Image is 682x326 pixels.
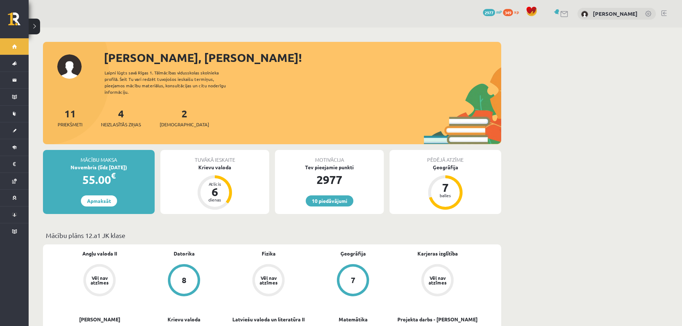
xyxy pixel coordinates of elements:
a: 10 piedāvājumi [306,195,353,206]
div: Krievu valoda [160,164,269,171]
div: Laipni lūgts savā Rīgas 1. Tālmācības vidusskolas skolnieka profilā. Šeit Tu vari redzēt tuvojošo... [105,69,238,95]
div: 6 [204,186,226,198]
a: Fizika [262,250,276,257]
span: 349 [503,9,513,16]
span: [DEMOGRAPHIC_DATA] [160,121,209,128]
div: Mācību maksa [43,150,155,164]
a: Karjeras izglītība [417,250,458,257]
a: Ģeogrāfija [340,250,366,257]
div: balles [435,193,456,198]
div: Pēdējā atzīme [390,150,501,164]
div: Vēl nav atzīmes [90,276,110,285]
a: Vēl nav atzīmes [57,264,142,298]
a: 8 [142,264,226,298]
a: 7 [311,264,395,298]
div: [PERSON_NAME], [PERSON_NAME]! [104,49,501,66]
a: [PERSON_NAME] [79,316,120,323]
a: Vēl nav atzīmes [395,264,480,298]
div: Tev pieejamie punkti [275,164,384,171]
span: 2977 [483,9,495,16]
div: Vēl nav atzīmes [427,276,448,285]
div: Vēl nav atzīmes [258,276,279,285]
a: Ģeogrāfija 7 balles [390,164,501,211]
a: [PERSON_NAME] [593,10,638,17]
a: Apmaksāt [81,195,117,206]
div: 55.00 [43,171,155,188]
img: Grigorijs Brusovs [581,11,588,18]
a: Datorika [174,250,195,257]
span: Neizlasītās ziņas [101,121,141,128]
div: dienas [204,198,226,202]
a: 2977 mP [483,9,502,15]
div: 2977 [275,171,384,188]
div: 8 [182,276,187,284]
a: Projekta darbs - [PERSON_NAME] [397,316,478,323]
a: Matemātika [339,316,368,323]
a: Latviešu valoda un literatūra II [232,316,305,323]
a: 11Priekšmeti [58,107,82,128]
div: Ģeogrāfija [390,164,501,171]
a: Krievu valoda Atlicis 6 dienas [160,164,269,211]
div: Novembris (līdz [DATE]) [43,164,155,171]
div: Tuvākā ieskaite [160,150,269,164]
a: Rīgas 1. Tālmācības vidusskola [8,13,29,30]
a: 2[DEMOGRAPHIC_DATA] [160,107,209,128]
div: Motivācija [275,150,384,164]
span: xp [514,9,519,15]
p: Mācību plāns 12.a1 JK klase [46,230,498,240]
div: 7 [351,276,355,284]
span: mP [496,9,502,15]
div: Atlicis [204,182,226,186]
a: 4Neizlasītās ziņas [101,107,141,128]
span: € [111,170,116,181]
span: Priekšmeti [58,121,82,128]
a: 349 xp [503,9,522,15]
a: Krievu valoda [168,316,200,323]
div: 7 [435,182,456,193]
a: Vēl nav atzīmes [226,264,311,298]
a: Angļu valoda II [82,250,117,257]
